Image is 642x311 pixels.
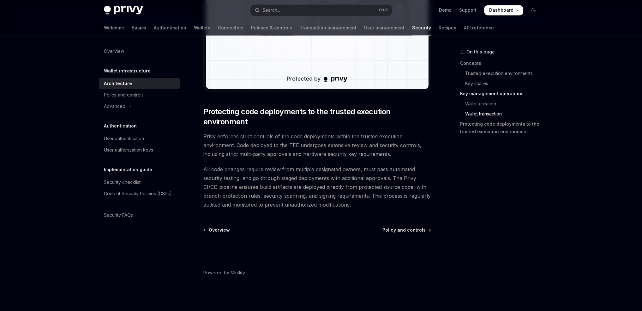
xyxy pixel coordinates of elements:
[204,227,230,233] a: Overview
[459,7,477,13] a: Support
[99,209,180,221] a: Security FAQs
[203,107,431,127] span: Protecting code deployments to the trusted execution environment
[460,99,543,109] a: Wallet creation
[104,178,141,186] div: Security checklist
[99,46,180,57] a: Overview
[250,4,392,16] button: Open search
[460,109,543,119] a: Wallet transaction
[464,20,494,35] a: API reference
[104,47,124,55] div: Overview
[99,177,180,188] a: Security checklist
[99,78,180,89] a: Architecture
[104,146,153,154] div: User authorization keys
[104,190,172,197] div: Content Security Policies (CSPs)
[104,166,152,173] h5: Implementation guide
[104,211,133,219] div: Security FAQs
[194,20,210,35] a: Wallets
[104,135,144,142] div: User authentication
[412,20,431,35] a: Security
[218,20,243,35] a: Connectors
[262,6,280,14] div: Search...
[379,8,388,13] span: Ctrl K
[364,20,405,35] a: User management
[104,122,137,130] h5: Authentication
[203,132,431,159] span: Privy enforces strict controls of the code deployments within the trusted execution environment. ...
[104,103,125,110] div: Advanced
[99,101,180,112] button: Toggle Advanced section
[104,6,143,15] img: dark logo
[104,80,132,87] div: Architecture
[460,68,543,78] a: Trusted execution environments
[203,270,245,276] a: Powered by Mintlify
[528,5,538,15] button: Toggle dark mode
[104,20,124,35] a: Welcome
[439,7,452,13] a: Demo
[251,20,292,35] a: Policies & controls
[132,20,146,35] a: Basics
[209,227,230,233] span: Overview
[460,78,543,89] a: Key shares
[382,227,430,233] a: Policy and controls
[489,7,513,13] span: Dashboard
[99,89,180,101] a: Policy and controls
[99,144,180,156] a: User authorization keys
[104,91,144,99] div: Policy and controls
[203,165,431,209] span: All code changes require review from multiple designated owners, must pass automated security tes...
[460,58,543,68] a: Concepts
[466,48,495,56] span: On this page
[460,89,543,99] a: Key management operations
[460,119,543,137] a: Protecting code deployments to the trusted execution environment
[382,227,426,233] span: Policy and controls
[439,20,456,35] a: Recipes
[99,133,180,144] a: User authentication
[300,20,357,35] a: Transaction management
[104,67,151,75] h5: Wallet infrastructure
[154,20,186,35] a: Authentication
[484,5,523,15] a: Dashboard
[99,188,180,199] a: Content Security Policies (CSPs)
